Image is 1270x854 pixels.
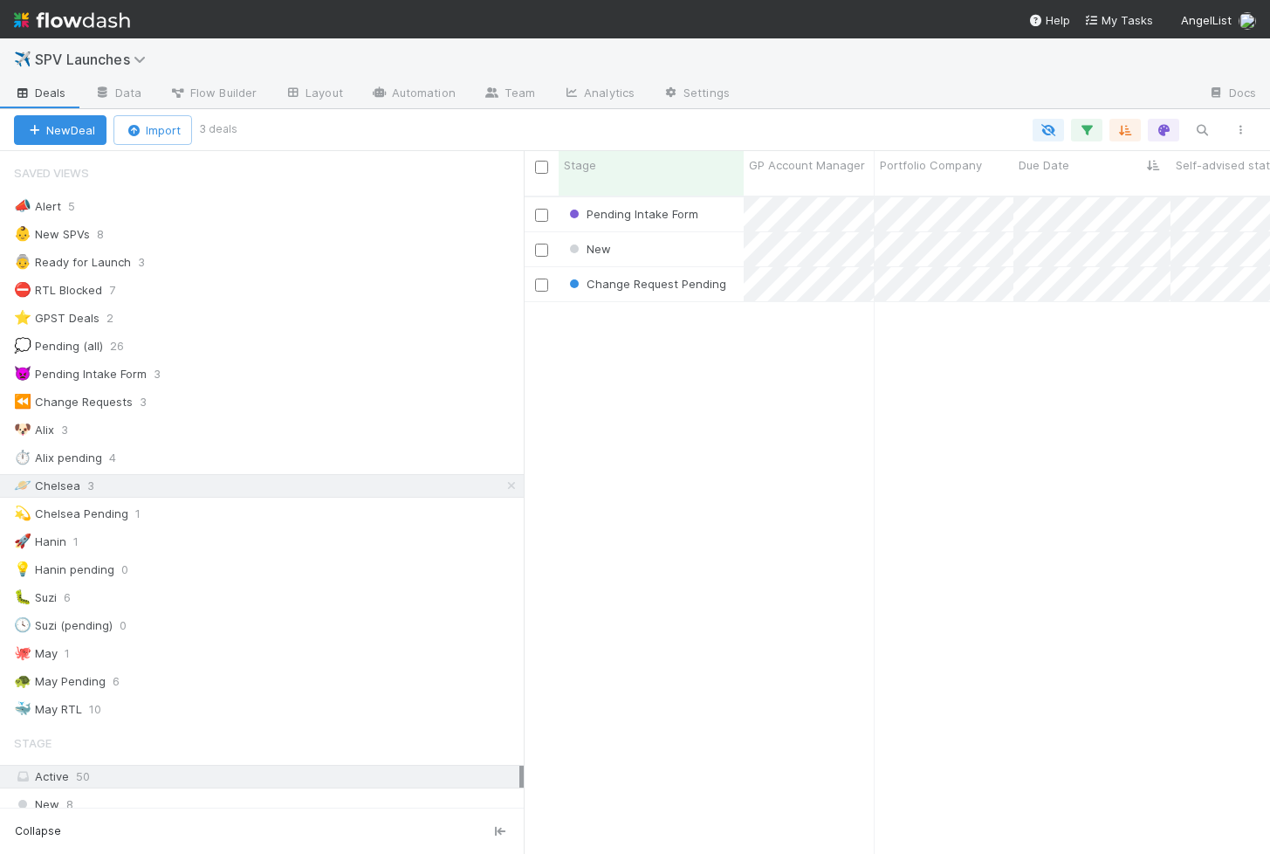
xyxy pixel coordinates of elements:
[14,226,31,241] span: 👶
[535,244,548,257] input: Toggle Row Selected
[14,615,113,637] div: Suzi (pending)
[35,51,154,68] span: SPV Launches
[14,155,89,190] span: Saved Views
[14,419,54,441] div: Alix
[566,240,611,258] div: New
[14,645,31,660] span: 🐙
[566,275,726,293] div: Change Request Pending
[14,673,31,688] span: 🐢
[535,209,548,222] input: Toggle Row Selected
[14,534,31,548] span: 🚀
[14,279,102,301] div: RTL Blocked
[14,726,51,761] span: Stage
[649,80,744,108] a: Settings
[66,794,73,816] span: 8
[14,450,31,465] span: ⏱️
[14,478,31,492] span: 🪐
[14,391,133,413] div: Change Requests
[566,205,698,223] div: Pending Intake Form
[14,671,106,692] div: May Pending
[14,589,31,604] span: 🐛
[566,277,726,291] span: Change Request Pending
[1239,12,1256,30] img: avatar_aa70801e-8de5-4477-ab9d-eb7c67de69c1.png
[14,196,61,217] div: Alert
[14,643,58,665] div: May
[109,447,134,469] span: 4
[1181,13,1232,27] span: AngelList
[1084,11,1153,29] a: My Tasks
[14,282,31,297] span: ⛔
[154,363,178,385] span: 3
[1019,156,1069,174] span: Due Date
[14,52,31,66] span: ✈️
[80,80,155,108] a: Data
[14,447,102,469] div: Alix pending
[169,84,257,101] span: Flow Builder
[880,156,982,174] span: Portfolio Company
[14,561,31,576] span: 💡
[14,506,31,520] span: 💫
[14,115,106,145] button: NewDeal
[14,366,31,381] span: 👿
[1028,11,1070,29] div: Help
[14,394,31,409] span: ⏪
[749,156,865,174] span: GP Account Manager
[14,363,147,385] div: Pending Intake Form
[113,671,137,692] span: 6
[68,196,93,217] span: 5
[113,115,192,145] button: Import
[89,699,119,720] span: 10
[14,531,66,553] div: Hanin
[120,615,144,637] span: 0
[14,699,82,720] div: May RTL
[14,335,103,357] div: Pending (all)
[199,121,237,137] small: 3 deals
[271,80,357,108] a: Layout
[14,251,131,273] div: Ready for Launch
[14,84,66,101] span: Deals
[357,80,470,108] a: Automation
[14,559,114,581] div: Hanin pending
[566,207,698,221] span: Pending Intake Form
[14,310,31,325] span: ⭐
[65,643,87,665] span: 1
[14,254,31,269] span: 👵
[14,617,31,632] span: 🕓
[140,391,164,413] span: 3
[14,422,31,437] span: 🐶
[14,198,31,213] span: 📣
[110,335,141,357] span: 26
[14,475,80,497] div: Chelsea
[14,503,128,525] div: Chelsea Pending
[14,766,519,788] div: Active
[61,419,86,441] span: 3
[566,242,611,256] span: New
[1084,13,1153,27] span: My Tasks
[14,224,90,245] div: New SPVs
[14,338,31,353] span: 💭
[155,80,271,108] a: Flow Builder
[97,224,121,245] span: 8
[564,156,596,174] span: Stage
[14,701,31,716] span: 🐳
[109,279,133,301] span: 7
[14,794,59,816] span: New
[76,769,90,783] span: 50
[87,475,112,497] span: 3
[470,80,549,108] a: Team
[135,503,158,525] span: 1
[14,587,57,609] div: Suzi
[106,307,131,329] span: 2
[121,559,146,581] span: 0
[138,251,162,273] span: 3
[549,80,649,108] a: Analytics
[1194,80,1270,108] a: Docs
[535,279,548,292] input: Toggle Row Selected
[64,587,88,609] span: 6
[14,5,130,35] img: logo-inverted-e16ddd16eac7371096b0.svg
[15,823,61,839] span: Collapse
[535,161,548,174] input: Toggle All Rows Selected
[73,531,96,553] span: 1
[14,307,100,329] div: GPST Deals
